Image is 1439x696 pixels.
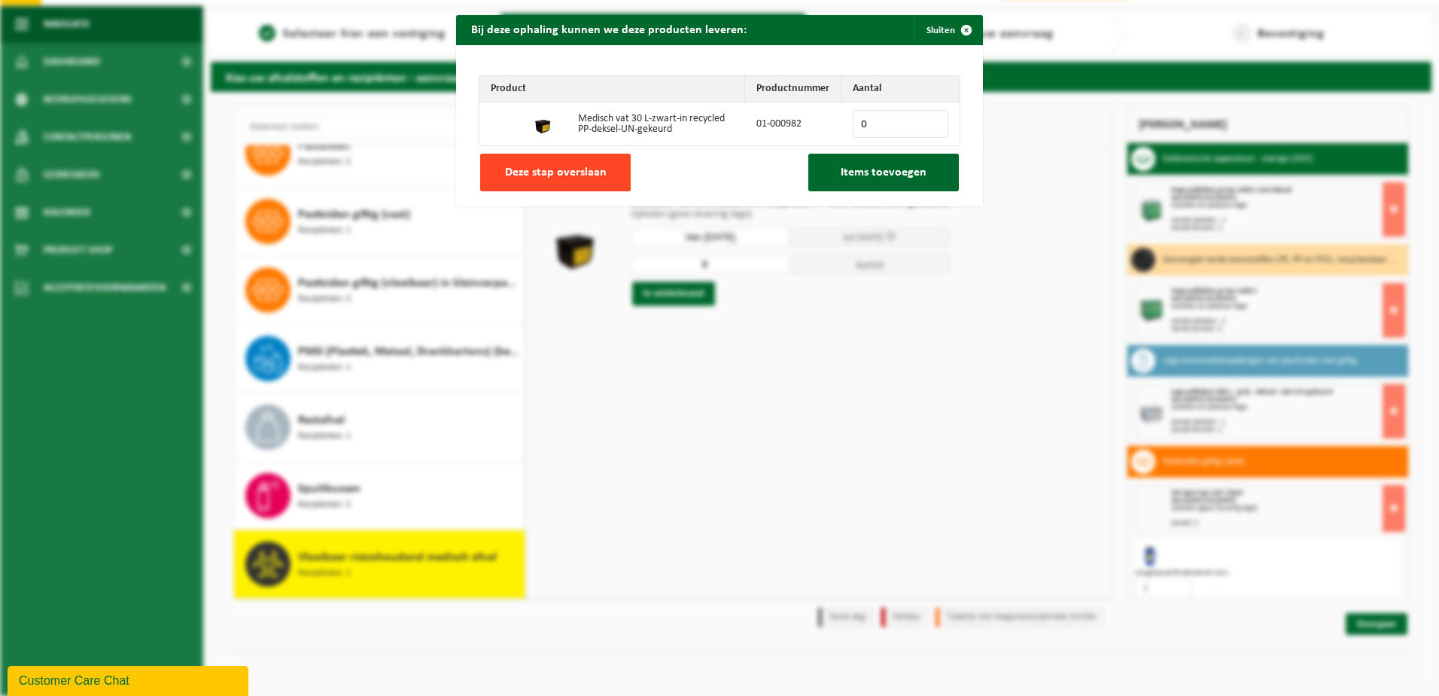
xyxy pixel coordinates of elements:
[745,102,841,145] td: 01-000982
[505,166,607,179] span: Deze stap overslaan
[841,76,960,102] th: Aantal
[8,663,251,696] iframe: chat widget
[808,154,959,191] button: Items toevoegen
[456,15,762,44] h2: Bij deze ophaling kunnen we deze producten leveren:
[841,166,926,179] span: Items toevoegen
[567,102,745,145] td: Medisch vat 30 L-zwart-in recycled PP-deksel-UN-gekeurd
[479,76,745,102] th: Product
[914,15,981,45] button: Sluiten
[531,111,555,135] img: 01-000982
[480,154,631,191] button: Deze stap overslaan
[745,76,841,102] th: Productnummer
